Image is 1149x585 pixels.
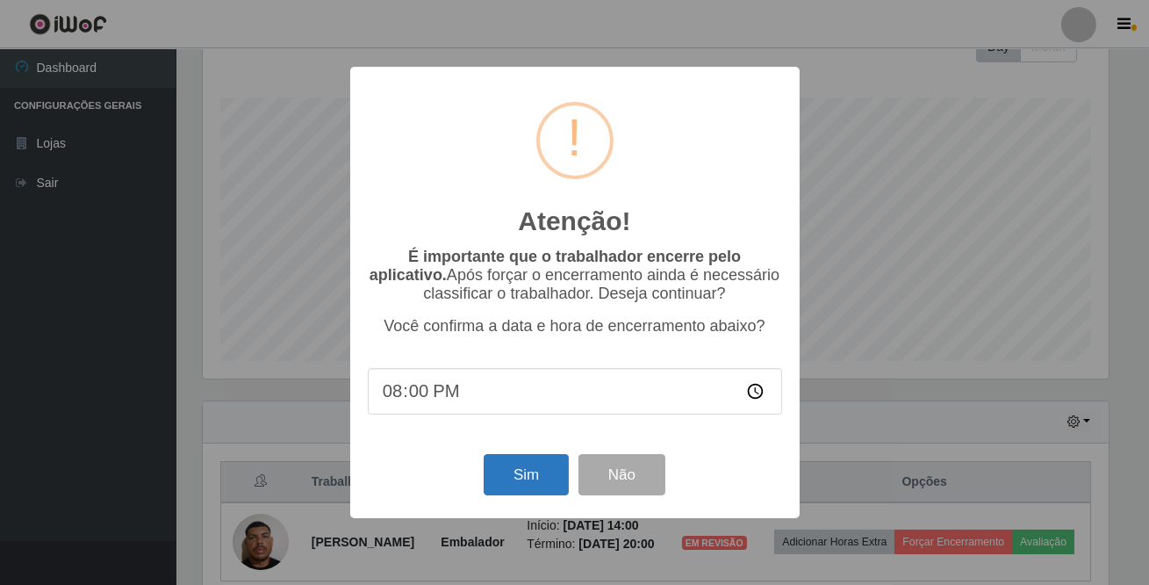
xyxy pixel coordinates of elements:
p: Você confirma a data e hora de encerramento abaixo? [368,317,782,336]
button: Não [578,454,665,495]
b: É importante que o trabalhador encerre pelo aplicativo. [370,248,741,284]
button: Sim [484,454,569,495]
p: Após forçar o encerramento ainda é necessário classificar o trabalhador. Deseja continuar? [368,248,782,303]
h2: Atenção! [518,206,630,237]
